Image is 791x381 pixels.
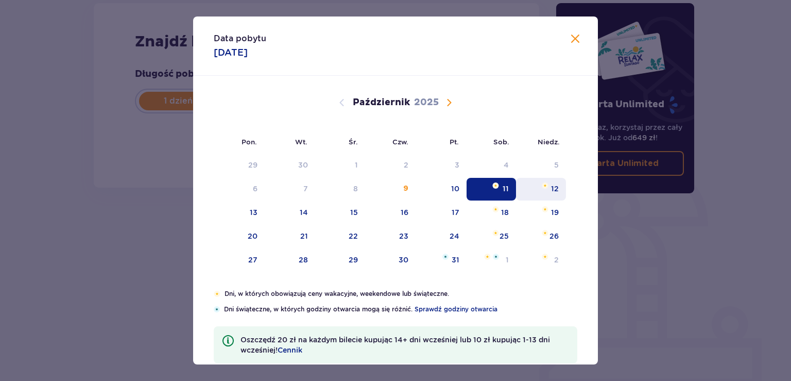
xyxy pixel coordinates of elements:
div: 25 [500,231,509,241]
div: 10 [451,184,459,194]
button: Zamknij [569,33,581,46]
div: 2 [404,160,408,170]
td: sobota, 25 października 2025 [467,225,517,248]
td: czwartek, 16 października 2025 [365,202,416,224]
img: Niebieska gwiazdka [214,306,220,312]
button: Następny miesiąc [443,96,455,109]
td: niedziela, 26 października 2025 [516,225,566,248]
td: wtorek, 21 października 2025 [265,225,316,248]
img: Pomarańczowa gwiazdka [542,206,548,212]
small: Niedz. [538,138,560,146]
div: 17 [452,207,459,218]
td: niedziela, 19 października 2025 [516,202,566,224]
div: 6 [253,184,257,194]
small: Wt. [295,138,307,146]
div: 31 [452,255,459,265]
td: Data niedostępna. sobota, 4 października 2025 [467,154,517,177]
td: Data niedostępna. niedziela, 5 października 2025 [516,154,566,177]
img: Pomarańczowa gwiazdka [492,206,499,212]
div: 4 [504,160,509,170]
div: 8 [353,184,358,194]
div: 15 [350,207,358,218]
div: 28 [299,255,308,265]
td: niedziela, 2 listopada 2025 [516,249,566,272]
td: wtorek, 14 października 2025 [265,202,316,224]
td: czwartek, 30 października 2025 [365,249,416,272]
td: poniedziałek, 27 października 2025 [214,249,265,272]
div: 29 [248,160,257,170]
img: Pomarańczowa gwiazdka [542,230,548,236]
div: 5 [554,160,559,170]
td: środa, 29 października 2025 [315,249,365,272]
div: 2 [554,255,559,265]
a: Cennik [278,345,302,355]
td: Data niedostępna. czwartek, 9 października 2025 [365,178,416,201]
div: 20 [248,231,257,241]
td: sobota, 18 października 2025 [467,202,517,224]
div: 24 [450,231,459,241]
div: 27 [248,255,257,265]
td: poniedziałek, 20 października 2025 [214,225,265,248]
p: Oszczędź 20 zł na każdym bilecie kupując 14+ dni wcześniej lub 10 zł kupując 1-13 dni wcześniej! [240,335,569,355]
img: Niebieska gwiazdka [442,254,449,260]
small: Pon. [242,138,257,146]
a: Sprawdź godziny otwarcia [415,305,497,314]
img: Pomarańczowa gwiazdka [542,183,548,189]
div: 13 [250,207,257,218]
td: wtorek, 28 października 2025 [265,249,316,272]
td: Data niedostępna. wtorek, 7 października 2025 [265,178,316,201]
div: 7 [303,184,308,194]
td: środa, 15 października 2025 [315,202,365,224]
div: 9 [403,184,408,194]
td: sobota, 1 listopada 2025 [467,249,517,272]
div: 26 [549,231,559,241]
td: Data niedostępna. poniedziałek, 29 września 2025 [214,154,265,177]
div: 12 [551,184,559,194]
td: Data niedostępna. czwartek, 2 października 2025 [365,154,416,177]
div: 3 [455,160,459,170]
div: 30 [399,255,408,265]
td: piątek, 31 października 2025 [416,249,467,272]
div: 29 [349,255,358,265]
small: Śr. [349,138,358,146]
td: Data niedostępna. środa, 1 października 2025 [315,154,365,177]
div: 16 [401,207,408,218]
p: Data pobytu [214,33,266,44]
p: [DATE] [214,46,248,59]
div: 22 [349,231,358,241]
div: 21 [300,231,308,241]
td: piątek, 17 października 2025 [416,202,467,224]
td: Data niedostępna. piątek, 3 października 2025 [416,154,467,177]
td: poniedziałek, 13 października 2025 [214,202,265,224]
button: Poprzedni miesiąc [336,96,348,109]
td: Data niedostępna. wtorek, 30 września 2025 [265,154,316,177]
div: 19 [551,207,559,218]
div: 1 [506,255,509,265]
div: 23 [399,231,408,241]
td: Data niedostępna. środa, 8 października 2025 [315,178,365,201]
td: Data zaznaczona. sobota, 11 października 2025 [467,178,517,201]
img: Pomarańczowa gwiazdka [214,291,220,297]
img: Pomarańczowa gwiazdka [484,254,491,260]
p: Październik [353,96,410,109]
td: niedziela, 12 października 2025 [516,178,566,201]
td: środa, 22 października 2025 [315,225,365,248]
p: Dni, w których obowiązują ceny wakacyjne, weekendowe lub świąteczne. [225,289,577,299]
td: piątek, 24 października 2025 [416,225,467,248]
td: czwartek, 23 października 2025 [365,225,416,248]
td: piątek, 10 października 2025 [416,178,467,201]
img: Niebieska gwiazdka [493,254,499,260]
img: Pomarańczowa gwiazdka [492,230,499,236]
img: Pomarańczowa gwiazdka [492,183,499,189]
div: 1 [355,160,358,170]
small: Pt. [450,138,459,146]
img: Pomarańczowa gwiazdka [542,254,548,260]
small: Sob. [493,138,509,146]
div: 18 [501,207,509,218]
div: 30 [298,160,308,170]
div: 11 [503,184,509,194]
td: Data niedostępna. poniedziałek, 6 października 2025 [214,178,265,201]
p: 2025 [414,96,439,109]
